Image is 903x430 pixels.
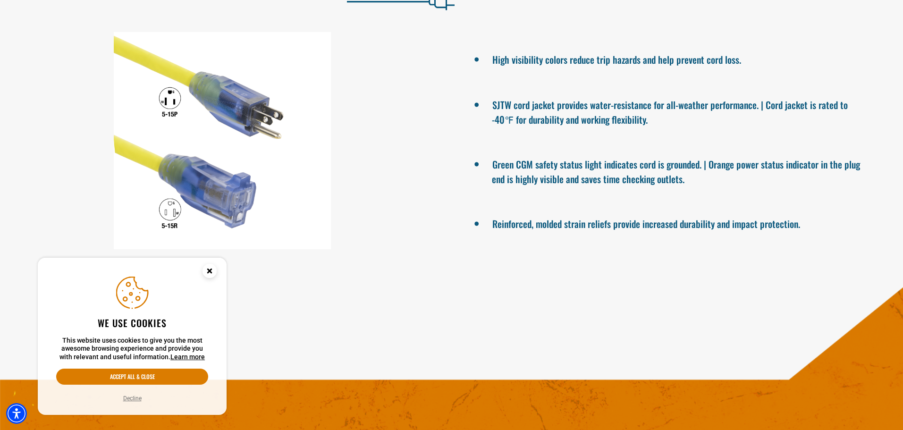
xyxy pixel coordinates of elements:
h2: We use cookies [56,317,208,329]
button: Accept all & close [56,369,208,385]
p: This website uses cookies to give you the most awesome browsing experience and provide you with r... [56,337,208,362]
li: SJTW cord jacket provides water-resistance for all-weather performance. | Cord jacket is rated to... [492,95,870,126]
button: Close this option [193,258,227,287]
button: Decline [120,394,144,403]
div: Accessibility Menu [6,403,27,424]
aside: Cookie Consent [38,258,227,415]
li: High visibility colors reduce trip hazards and help prevent cord loss. [492,50,870,67]
li: Green CGM safety status light indicates cord is grounded. | Orange power status indicator in the ... [492,155,870,186]
a: This website uses cookies to give you the most awesome browsing experience and provide you with r... [170,353,205,361]
li: Reinforced, molded strain reliefs provide increased durability and impact protection. [492,214,870,231]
